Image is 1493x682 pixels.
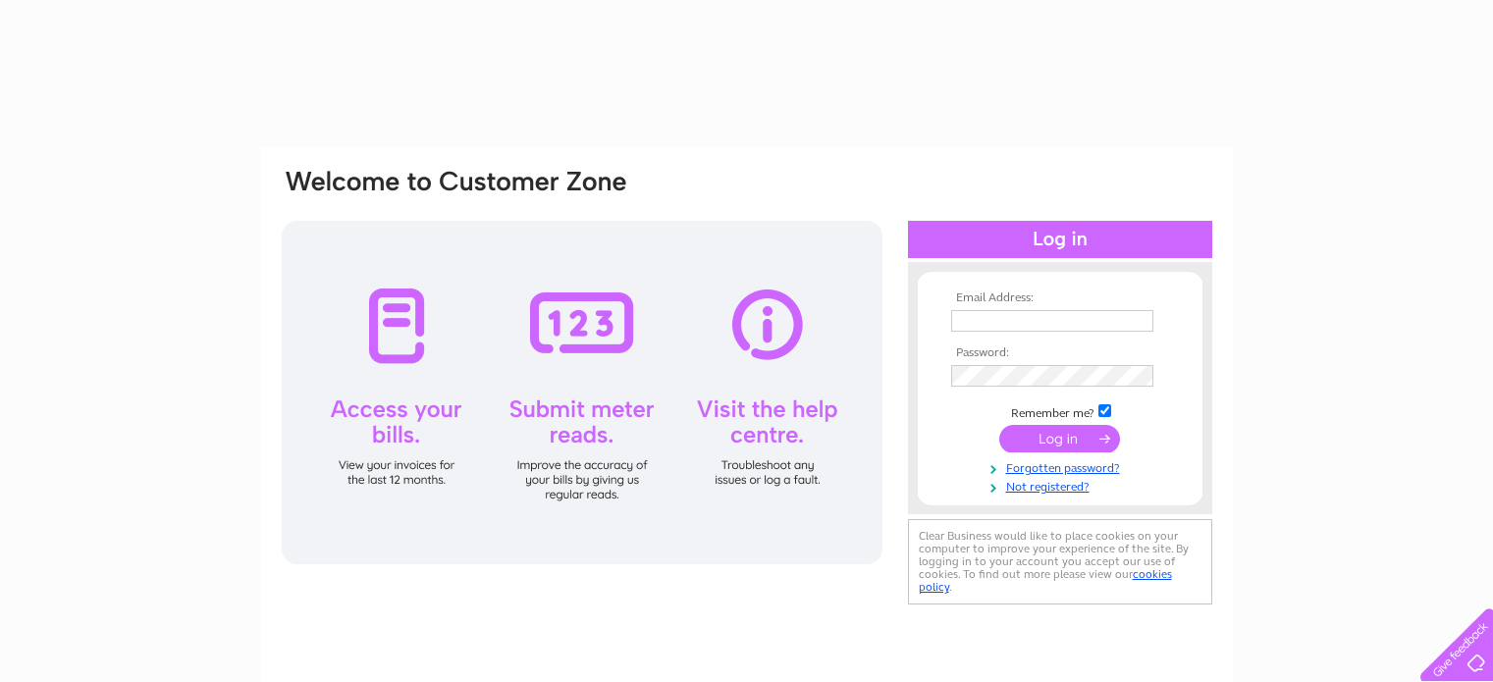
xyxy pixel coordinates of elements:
a: cookies policy [919,567,1172,594]
a: Forgotten password? [951,457,1174,476]
a: Not registered? [951,476,1174,495]
div: Clear Business would like to place cookies on your computer to improve your experience of the sit... [908,519,1212,604]
input: Submit [999,425,1120,452]
td: Remember me? [946,401,1174,421]
th: Password: [946,346,1174,360]
th: Email Address: [946,291,1174,305]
